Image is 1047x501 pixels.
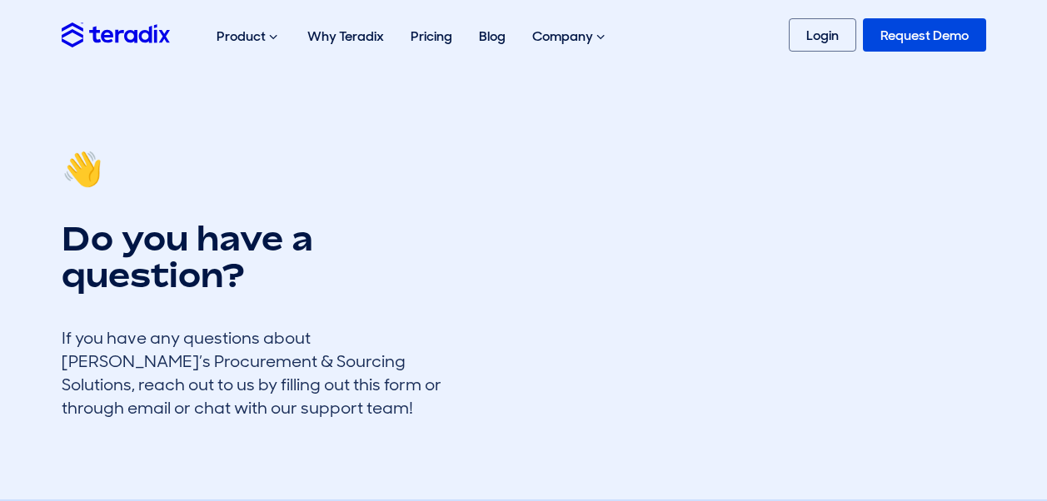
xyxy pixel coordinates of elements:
h1: 👋 [62,150,461,186]
a: Login [789,18,856,52]
h1: Do you have a question? [62,220,461,293]
a: Pricing [397,10,466,62]
a: Request Demo [863,18,986,52]
div: Company [519,10,621,63]
a: Blog [466,10,519,62]
a: Why Teradix [294,10,397,62]
img: Teradix logo [62,22,170,47]
div: Product [203,10,294,63]
div: If you have any questions about [PERSON_NAME]’s Procurement & Sourcing Solutions, reach out to us... [62,326,461,419]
